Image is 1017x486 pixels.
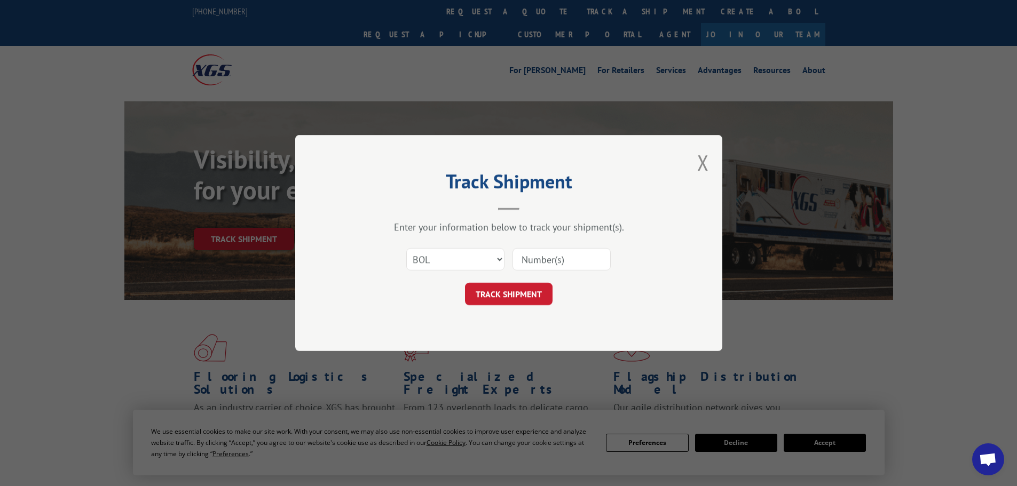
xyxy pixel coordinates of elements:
div: Open chat [972,443,1004,475]
div: Enter your information below to track your shipment(s). [349,221,669,233]
button: Close modal [697,148,709,177]
button: TRACK SHIPMENT [465,283,553,305]
input: Number(s) [513,248,611,270]
h2: Track Shipment [349,174,669,194]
